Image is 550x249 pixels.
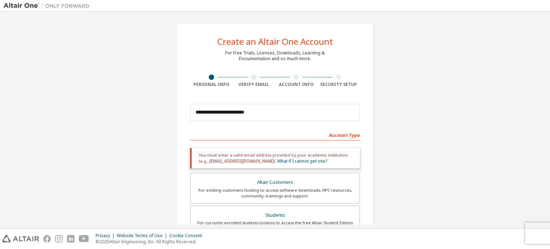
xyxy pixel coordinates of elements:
[195,187,355,199] div: For existing customers looking to access software downloads, HPC resources, community, trainings ...
[43,235,51,243] img: facebook.svg
[2,235,39,243] img: altair_logo.svg
[195,220,355,231] div: For currently enrolled students looking to access the free Altair Student Edition bundle and all ...
[225,50,325,62] div: For Free Trials, Licenses, Downloads, Learning & Documentation and so much more.
[96,233,117,239] div: Privacy
[117,233,169,239] div: Website Terms of Use
[195,210,355,220] div: Students
[209,158,274,164] span: [EMAIL_ADDRESS][DOMAIN_NAME]
[4,2,93,9] img: Altair One
[190,82,233,87] div: Personal Info
[233,82,275,87] div: Verify Email
[96,239,206,245] p: © 2025 Altair Engineering, Inc. All Rights Reserved.
[190,129,360,140] div: Account Type
[190,148,360,168] div: You must enter a valid email address provided by your academic institution (e.g., ).
[195,177,355,187] div: Altair Customers
[275,82,318,87] div: Account Info
[318,82,360,87] div: Security Setup
[79,235,89,243] img: youtube.svg
[277,158,327,164] a: What if I cannot get one?
[169,233,206,239] div: Cookie Consent
[67,235,74,243] img: linkedin.svg
[217,37,333,46] div: Create an Altair One Account
[55,235,63,243] img: instagram.svg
